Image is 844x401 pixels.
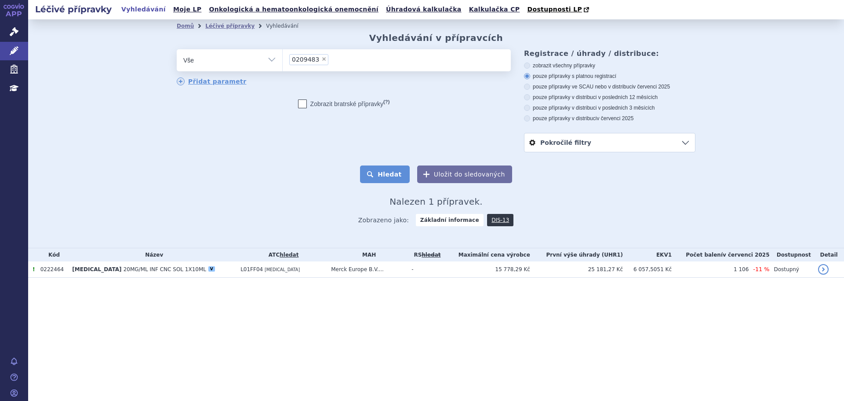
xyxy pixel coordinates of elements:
[266,19,310,33] li: Vyhledávání
[633,84,670,90] span: v červenci 2025
[530,248,623,261] th: První výše úhrady (UHR1)
[443,248,530,261] th: Maximální cena výrobce
[524,4,593,16] a: Dostupnosti LP
[208,266,215,272] div: V
[524,133,695,152] a: Pokročilé filtry
[623,261,672,278] td: 6 057,5051 Kč
[623,248,672,261] th: EKV1
[769,248,814,261] th: Dostupnost
[466,4,523,15] a: Kalkulačka CP
[358,214,409,226] span: Zobrazeno jako:
[72,266,121,272] span: [MEDICAL_DATA]
[240,266,263,272] span: L01FF04
[298,99,390,108] label: Zobrazit bratrské přípravky
[524,73,695,80] label: pouze přípravky s platnou registrací
[422,252,440,258] del: hledat
[389,196,483,207] span: Nalezen 1 přípravek.
[331,54,336,65] input: 0209483
[36,261,68,278] td: 0222464
[487,214,513,226] a: DIS-13
[524,115,695,122] label: pouze přípravky v distribuci
[753,266,769,272] span: -11 %
[524,62,695,69] label: zobrazit všechny přípravky
[321,56,327,62] span: ×
[527,6,582,13] span: Dostupnosti LP
[818,264,829,275] a: detail
[206,4,381,15] a: Onkologická a hematoonkologická onemocnění
[280,252,298,258] a: hledat
[177,77,247,85] a: Přidat parametr
[119,4,168,15] a: Vyhledávání
[597,115,633,121] span: v červenci 2025
[524,104,695,111] label: pouze přípravky v distribuci v posledních 3 měsících
[672,248,769,261] th: Počet balení
[33,266,35,272] span: Tento přípravek má více úhrad.
[524,49,695,58] h3: Registrace / úhrady / distribuce:
[530,261,623,278] td: 25 181,27 Kč
[265,267,300,272] span: [MEDICAL_DATA]
[407,248,443,261] th: RS
[524,94,695,101] label: pouze přípravky v distribuci v posledních 12 měsících
[28,3,119,15] h2: Léčivé přípravky
[236,248,327,261] th: ATC
[723,252,769,258] span: v červenci 2025
[524,83,695,90] label: pouze přípravky ve SCAU nebo v distribuci
[383,99,389,105] abbr: (?)
[672,261,749,278] td: 1 106
[416,214,484,226] strong: Základní informace
[292,56,319,63] span: 0209483
[68,248,236,261] th: Název
[327,248,407,261] th: MAH
[205,23,255,29] a: Léčivé přípravky
[369,33,503,43] h2: Vyhledávání v přípravcích
[417,166,512,183] button: Uložit do sledovaných
[383,4,464,15] a: Úhradová kalkulačka
[769,261,814,278] td: Dostupný
[36,248,68,261] th: Kód
[814,248,844,261] th: Detail
[407,261,443,278] td: -
[360,166,410,183] button: Hledat
[177,23,194,29] a: Domů
[327,261,407,278] td: Merck Europe B.V....
[443,261,530,278] td: 15 778,29 Kč
[171,4,204,15] a: Moje LP
[124,266,206,272] span: 20MG/ML INF CNC SOL 1X10ML
[422,252,440,258] a: vyhledávání neobsahuje žádnou platnou referenční skupinu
